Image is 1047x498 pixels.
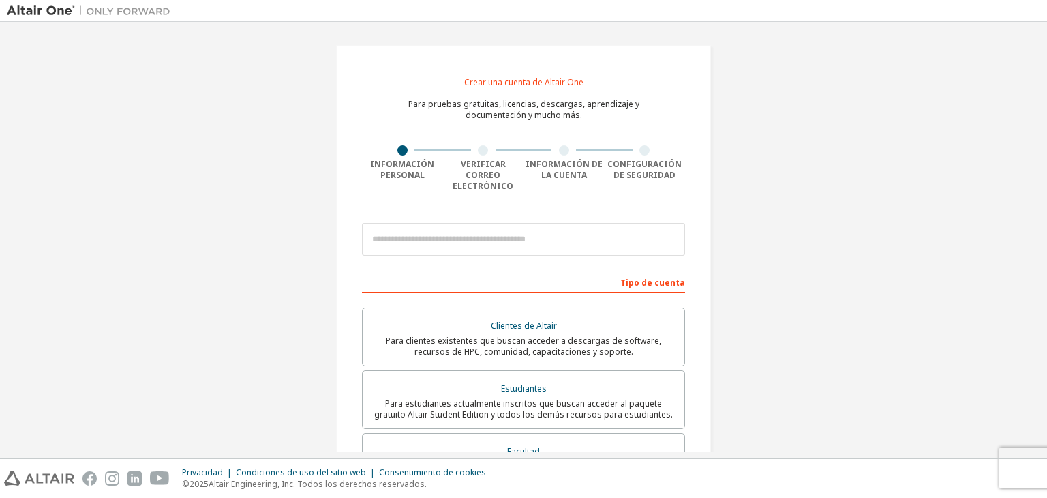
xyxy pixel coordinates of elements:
img: Altair Uno [7,4,177,18]
img: youtube.svg [150,471,170,486]
font: Verificar correo electrónico [453,158,513,192]
font: Para estudiantes actualmente inscritos que buscan acceder al paquete gratuito Altair Student Edit... [374,398,673,420]
font: Condiciones de uso del sitio web [236,467,366,478]
font: documentación y mucho más. [466,109,582,121]
font: Información personal [370,158,434,181]
font: Clientes de Altair [491,320,557,332]
img: altair_logo.svg [4,471,74,486]
img: linkedin.svg [127,471,142,486]
font: Tipo de cuenta [620,277,685,289]
font: Consentimiento de cookies [379,467,486,478]
font: Información de la cuenta [526,158,603,181]
font: 2025 [189,478,209,490]
font: Altair Engineering, Inc. Todos los derechos reservados. [209,478,427,490]
font: © [182,478,189,490]
font: Configuración de seguridad [607,158,682,181]
img: instagram.svg [105,471,119,486]
font: Estudiantes [501,383,547,394]
font: Para pruebas gratuitas, licencias, descargas, aprendizaje y [408,98,639,110]
font: Facultad [507,445,540,457]
font: Para clientes existentes que buscan acceder a descargas de software, recursos de HPC, comunidad, ... [386,335,661,357]
img: facebook.svg [82,471,97,486]
font: Privacidad [182,467,223,478]
font: Crear una cuenta de Altair One [464,76,583,88]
